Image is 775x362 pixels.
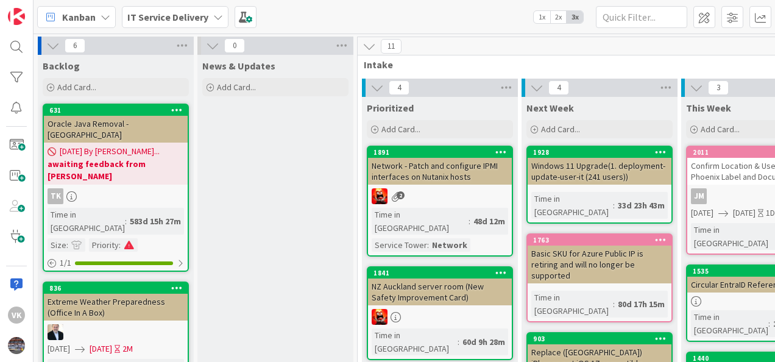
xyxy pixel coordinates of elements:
[526,146,673,224] a: 1928Windows 11 Upgrade(1. deployment-update-user-it (241 users))Time in [GEOGRAPHIC_DATA]:33d 23h...
[66,238,68,252] span: :
[381,39,402,54] span: 11
[613,199,615,212] span: :
[768,317,770,330] span: :
[127,11,208,23] b: IT Service Delivery
[615,199,668,212] div: 33d 23h 43m
[531,291,613,318] div: Time in [GEOGRAPHIC_DATA]
[686,102,731,114] span: This Week
[372,208,469,235] div: Time in [GEOGRAPHIC_DATA]
[548,80,569,95] span: 4
[44,283,188,321] div: 836Extreme Weather Preparedness (Office In A Box)
[60,257,71,269] span: 1 / 1
[368,188,512,204] div: VN
[48,158,184,182] b: awaiting feedback from [PERSON_NAME]
[397,191,405,199] span: 2
[217,82,256,93] span: Add Card...
[89,238,119,252] div: Priority
[526,233,673,322] a: 1763Basic SKU for Azure Public IP is retiring and will no longer be supportedTime in [GEOGRAPHIC_...
[368,268,512,305] div: 1841NZ Auckland server room (New Safety Improvement Card)
[119,238,121,252] span: :
[691,310,768,337] div: Time in [GEOGRAPHIC_DATA]
[372,188,387,204] img: VN
[372,328,458,355] div: Time in [GEOGRAPHIC_DATA]
[613,297,615,311] span: :
[615,297,668,311] div: 80d 17h 15m
[528,147,671,185] div: 1928Windows 11 Upgrade(1. deployment-update-user-it (241 users))
[733,207,756,219] span: [DATE]
[368,309,512,325] div: VN
[125,215,127,228] span: :
[368,158,512,185] div: Network - Patch and configure IPMI interfaces on Nutanix hosts
[533,335,671,343] div: 903
[44,255,188,271] div: 1/1
[57,82,96,93] span: Add Card...
[43,60,80,72] span: Backlog
[550,11,567,23] span: 2x
[48,188,63,204] div: TK
[44,188,188,204] div: TK
[224,38,245,53] span: 0
[389,80,409,95] span: 4
[8,337,25,354] img: avatar
[533,236,671,244] div: 1763
[127,215,184,228] div: 583d 15h 27m
[596,6,687,28] input: Quick Filter...
[44,116,188,143] div: Oracle Java Removal - [GEOGRAPHIC_DATA]
[427,238,429,252] span: :
[458,335,459,349] span: :
[65,38,85,53] span: 6
[44,105,188,116] div: 631
[528,333,671,344] div: 903
[528,147,671,158] div: 1928
[534,11,550,23] span: 1x
[60,145,160,158] span: [DATE] By [PERSON_NAME]...
[8,307,25,324] div: VK
[528,235,671,283] div: 1763Basic SKU for Azure Public IP is retiring and will no longer be supported
[48,342,70,355] span: [DATE]
[528,158,671,185] div: Windows 11 Upgrade(1. deployment-update-user-it (241 users))
[372,238,427,252] div: Service Tower
[701,124,740,135] span: Add Card...
[368,268,512,279] div: 1841
[531,192,613,219] div: Time in [GEOGRAPHIC_DATA]
[90,342,112,355] span: [DATE]
[691,207,713,219] span: [DATE]
[533,148,671,157] div: 1928
[44,294,188,321] div: Extreme Weather Preparedness (Office In A Box)
[49,106,188,115] div: 631
[202,60,275,72] span: News & Updates
[541,124,580,135] span: Add Card...
[526,102,574,114] span: Next Week
[766,207,775,219] div: 1D
[567,11,583,23] span: 3x
[48,238,66,252] div: Size
[48,208,125,235] div: Time in [GEOGRAPHIC_DATA]
[8,8,25,25] img: Visit kanbanzone.com
[528,235,671,246] div: 1763
[44,105,188,143] div: 631Oracle Java Removal - [GEOGRAPHIC_DATA]
[469,215,470,228] span: :
[429,238,470,252] div: Network
[459,335,508,349] div: 60d 9h 28m
[367,146,513,257] a: 1891Network - Patch and configure IPMI interfaces on Nutanix hostsVNTime in [GEOGRAPHIC_DATA]:48d...
[470,215,508,228] div: 48d 12m
[528,246,671,283] div: Basic SKU for Azure Public IP is retiring and will no longer be supported
[122,342,133,355] div: 2M
[368,279,512,305] div: NZ Auckland server room (New Safety Improvement Card)
[708,80,729,95] span: 3
[368,147,512,185] div: 1891Network - Patch and configure IPMI interfaces on Nutanix hosts
[367,102,414,114] span: Prioritized
[367,266,513,360] a: 1841NZ Auckland server room (New Safety Improvement Card)VNTime in [GEOGRAPHIC_DATA]:60d 9h 28m
[381,124,420,135] span: Add Card...
[49,284,188,293] div: 836
[62,10,96,24] span: Kanban
[373,269,512,277] div: 1841
[44,283,188,294] div: 836
[48,324,63,340] img: HO
[44,324,188,340] div: HO
[43,104,189,272] a: 631Oracle Java Removal - [GEOGRAPHIC_DATA][DATE] By [PERSON_NAME]...awaiting feedback from [PERSO...
[372,309,387,325] img: VN
[368,147,512,158] div: 1891
[691,188,707,204] div: JM
[373,148,512,157] div: 1891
